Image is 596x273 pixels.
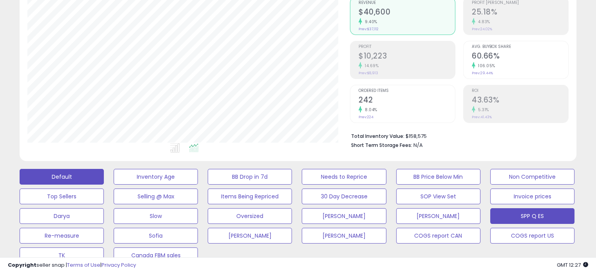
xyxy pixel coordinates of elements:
button: COGS report US [490,228,574,244]
button: Needs to Reprice [302,169,386,185]
button: COGS report CAN [396,228,480,244]
button: Oversized [208,208,292,224]
small: Prev: 41.43% [472,115,492,119]
a: Privacy Policy [101,261,136,269]
h2: 25.18% [472,7,568,18]
span: 2025-10-9 12:27 GMT [557,261,588,269]
button: Top Sellers [20,189,104,204]
button: Inventory Age [114,169,198,185]
button: [PERSON_NAME] [396,208,480,224]
button: [PERSON_NAME] [302,208,386,224]
small: 9.40% [362,19,377,25]
button: Canada FBM sales [114,247,198,263]
button: Selling @ Max [114,189,198,204]
small: Prev: $8,913 [359,71,378,75]
h2: $10,223 [359,51,455,62]
button: BB Drop in 7d [208,169,292,185]
small: 8.04% [362,107,377,113]
h2: $40,600 [359,7,455,18]
button: Non Competitive [490,169,574,185]
li: $158,575 [351,131,563,140]
button: Slow [114,208,198,224]
h2: 242 [359,95,455,106]
span: Revenue [359,1,455,5]
button: 30 Day Decrease [302,189,386,204]
small: 14.69% [362,63,379,69]
b: Total Inventory Value: [351,133,404,139]
button: Sofia [114,228,198,244]
span: Ordered Items [359,89,455,93]
button: BB Price Below Min [396,169,480,185]
small: Prev: 24.02% [472,27,492,31]
strong: Copyright [8,261,36,269]
h2: 43.63% [472,95,568,106]
button: Default [20,169,104,185]
button: [PERSON_NAME] [302,228,386,244]
small: 106.05% [475,63,495,69]
span: N/A [413,141,423,149]
small: Prev: 224 [359,115,373,119]
button: TK [20,247,104,263]
small: 4.83% [475,19,490,25]
small: 5.31% [475,107,489,113]
div: seller snap | | [8,262,136,269]
b: Short Term Storage Fees: [351,142,412,148]
button: Invoice prices [490,189,574,204]
span: Profit [359,45,455,49]
button: Items Being Repriced [208,189,292,204]
h2: 60.66% [472,51,568,62]
span: Avg. Buybox Share [472,45,568,49]
button: SOP View Set [396,189,480,204]
small: Prev: $37,112 [359,27,379,31]
button: [PERSON_NAME] [208,228,292,244]
a: Terms of Use [67,261,100,269]
small: Prev: 29.44% [472,71,493,75]
button: Re-measure [20,228,104,244]
button: SPP Q ES [490,208,574,224]
button: Darya [20,208,104,224]
span: ROI [472,89,568,93]
span: Profit [PERSON_NAME] [472,1,568,5]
